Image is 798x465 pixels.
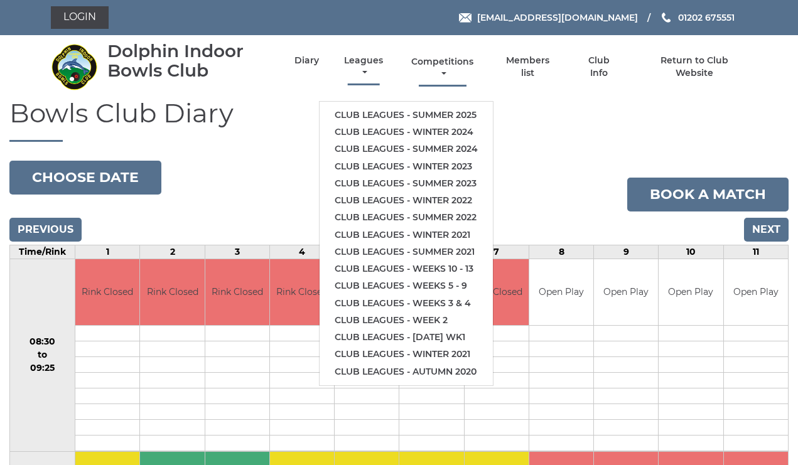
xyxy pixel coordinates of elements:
[9,161,161,195] button: Choose date
[594,245,659,259] td: 9
[10,259,75,452] td: 08:30 to 09:25
[205,259,269,325] td: Rink Closed
[10,245,75,259] td: Time/Rink
[320,209,493,226] a: Club leagues - Summer 2022
[477,12,638,23] span: [EMAIL_ADDRESS][DOMAIN_NAME]
[499,55,556,79] a: Members list
[9,99,789,142] h1: Bowls Club Diary
[723,245,788,259] td: 11
[320,260,493,277] a: Club leagues - Weeks 10 - 13
[579,55,620,79] a: Club Info
[724,259,788,325] td: Open Play
[660,11,735,24] a: Phone us 01202 675551
[641,55,747,79] a: Return to Club Website
[662,13,671,23] img: Phone us
[140,245,205,259] td: 2
[320,363,493,380] a: Club leagues - Autumn 2020
[140,259,204,325] td: Rink Closed
[459,13,472,23] img: Email
[529,259,593,325] td: Open Play
[270,259,334,325] td: Rink Closed
[320,192,493,209] a: Club leagues - Winter 2022
[269,245,334,259] td: 4
[9,218,82,242] input: Previous
[205,245,269,259] td: 3
[320,227,493,243] a: Club leagues - Winter 2021
[659,245,723,259] td: 10
[320,107,493,124] a: Club leagues - Summer 2025
[320,141,493,158] a: Club leagues - Summer 2024
[320,312,493,329] a: Club leagues - Week 2
[320,158,493,175] a: Club leagues - Winter 2023
[341,55,386,79] a: Leagues
[319,101,493,386] ul: Leagues
[51,43,98,90] img: Dolphin Indoor Bowls Club
[75,259,139,325] td: Rink Closed
[320,175,493,192] a: Club leagues - Summer 2023
[594,259,658,325] td: Open Play
[627,178,789,211] a: Book a match
[464,245,529,259] td: 7
[320,124,493,141] a: Club leagues - Winter 2024
[678,12,735,23] span: 01202 675551
[320,329,493,346] a: Club leagues - [DATE] wk1
[320,243,493,260] a: Club leagues - Summer 2021
[744,218,789,242] input: Next
[107,41,272,80] div: Dolphin Indoor Bowls Club
[294,55,319,67] a: Diary
[320,346,493,363] a: Club leagues - Winter 2021
[51,6,109,29] a: Login
[465,259,529,325] td: Rink Closed
[320,277,493,294] a: Club leagues - Weeks 5 - 9
[320,295,493,312] a: Club leagues - Weeks 3 & 4
[459,11,638,24] a: Email [EMAIL_ADDRESS][DOMAIN_NAME]
[529,245,593,259] td: 8
[409,56,477,80] a: Competitions
[659,259,723,325] td: Open Play
[75,245,140,259] td: 1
